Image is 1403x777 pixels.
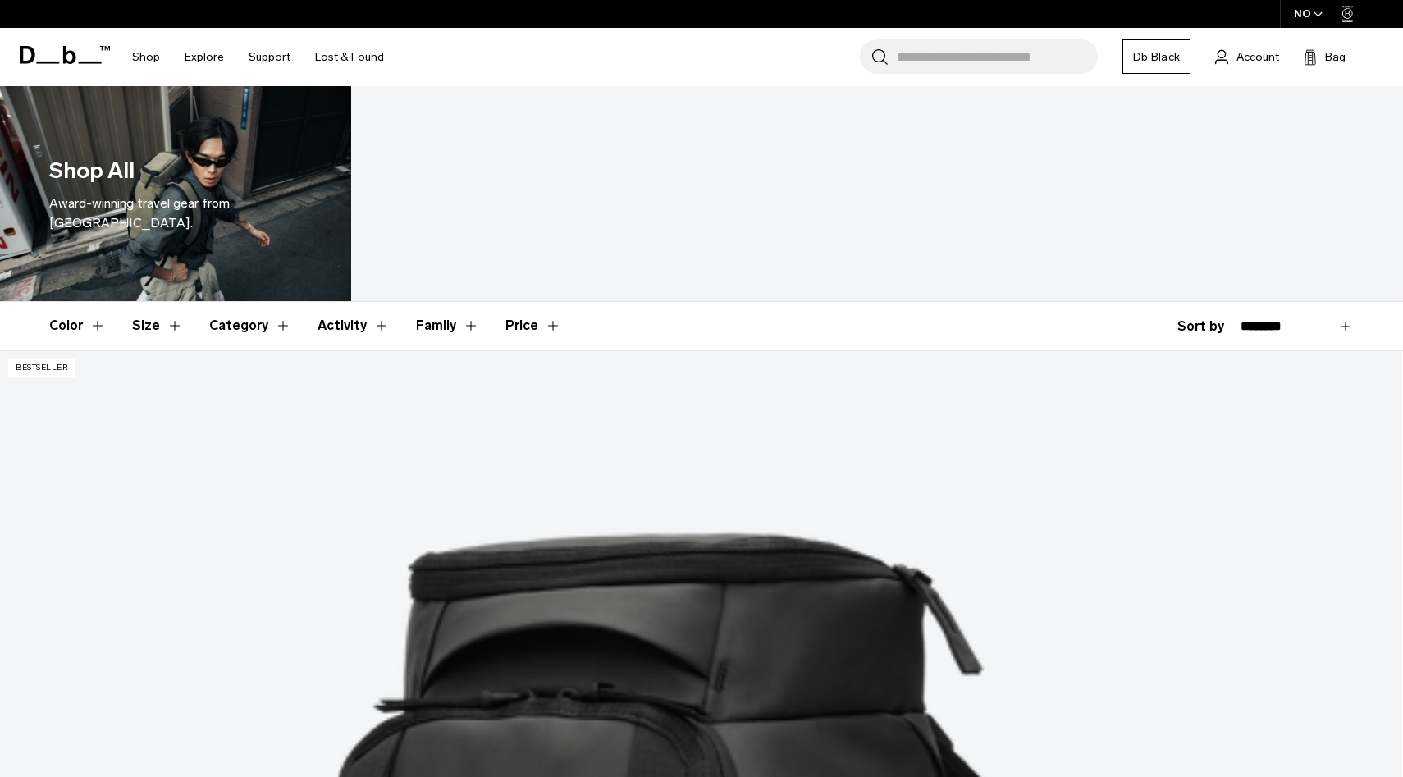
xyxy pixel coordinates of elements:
[1304,47,1346,66] button: Bag
[416,302,479,350] button: Toggle Filter
[49,302,106,350] button: Toggle Filter
[1215,47,1279,66] a: Account
[1122,39,1190,74] a: Db Black
[49,194,302,233] div: Award-winning travel gear from [GEOGRAPHIC_DATA].
[249,28,290,86] a: Support
[132,28,160,86] a: Shop
[185,28,224,86] a: Explore
[1236,48,1279,66] span: Account
[209,302,291,350] button: Toggle Filter
[132,302,183,350] button: Toggle Filter
[315,28,384,86] a: Lost & Found
[8,359,75,377] p: Bestseller
[1325,48,1346,66] span: Bag
[318,302,390,350] button: Toggle Filter
[120,28,396,86] nav: Main Navigation
[505,302,561,350] button: Toggle Price
[49,154,135,188] h1: Shop All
